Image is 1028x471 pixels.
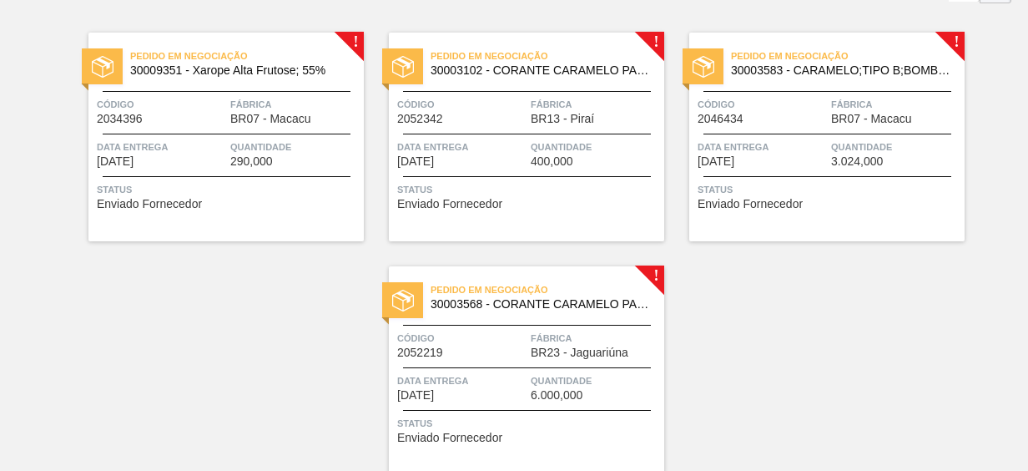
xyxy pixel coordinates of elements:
span: Fábrica [531,96,660,113]
span: Enviado Fornecedor [397,432,502,444]
span: Pedido em Negociação [130,48,364,64]
span: 2052342 [397,113,443,125]
span: Status [397,181,660,198]
img: status [392,56,414,78]
span: Quantidade [531,372,660,389]
span: Código [397,330,527,347]
span: Fábrica [831,96,960,113]
span: Data Entrega [97,139,226,155]
span: Enviado Fornecedor [97,198,202,210]
span: Data Entrega [397,139,527,155]
span: Data Entrega [397,372,527,389]
img: status [92,56,113,78]
img: status [392,290,414,311]
span: Pedido em Negociação [731,48,965,64]
span: 30009351 - Xarope Alta Frutose; 55% [130,64,350,77]
span: 400,000 [531,155,573,168]
span: BR07 - Macacu [230,113,310,125]
span: BR07 - Macacu [831,113,911,125]
span: 20/09/2025 [97,155,134,168]
span: Data Entrega [698,139,827,155]
span: Quantidade [230,139,360,155]
span: Enviado Fornecedor [698,198,803,210]
span: 16/10/2025 [397,155,434,168]
span: 2034396 [97,113,143,125]
span: Código [97,96,226,113]
span: 17/10/2025 [698,155,734,168]
span: Quantidade [831,139,960,155]
span: Pedido em Negociação [431,281,664,298]
span: Status [698,181,960,198]
span: 290,000 [230,155,273,168]
span: 30003583 - CARAMELO;TIPO B;BOMBONA;28 KG;; [731,64,951,77]
span: Enviado Fornecedor [397,198,502,210]
span: 3.024,000 [831,155,883,168]
a: !statusPedido em Negociação30009351 - Xarope Alta Frutose; 55%Código2034396FábricaBR07 - MacacuDa... [63,33,364,241]
a: !statusPedido em Negociação30003102 - CORANTE CARAMELO PARA BLACK;25KGCódigo2052342FábricaBR13 - ... [364,33,664,241]
span: Pedido em Negociação [431,48,664,64]
span: Código [698,96,827,113]
span: BR23 - Jaguariúna [531,347,628,359]
span: Código [397,96,527,113]
span: 21/10/2025 [397,389,434,402]
a: !statusPedido em Negociação30003583 - CARAMELO;TIPO B;BOMBONA;28 KG;;Código2046434FábricaBR07 - M... [664,33,965,241]
img: status [693,56,714,78]
span: 30003102 - CORANTE CARAMELO PARA BLACK;25KG [431,64,651,77]
span: Fábrica [531,330,660,347]
span: Fábrica [230,96,360,113]
span: Quantidade [531,139,660,155]
span: Status [397,415,660,432]
span: 2046434 [698,113,743,125]
span: BR13 - Piraí [531,113,594,125]
span: 6.000,000 [531,389,582,402]
span: 30003568 - CORANTE CARAMELO PARA BLACK;IBC;CORANTE [431,298,651,311]
span: Status [97,181,360,198]
span: 2052219 [397,347,443,359]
